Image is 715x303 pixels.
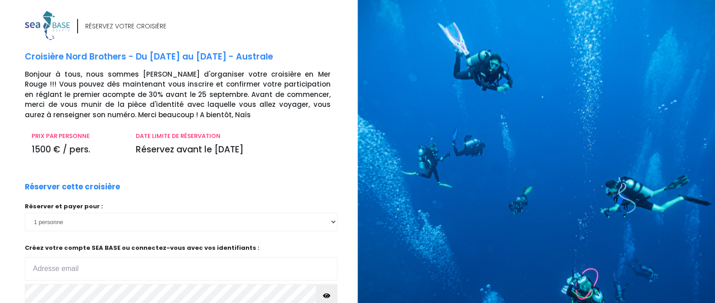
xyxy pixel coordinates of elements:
[25,257,337,280] input: Adresse email
[25,11,70,40] img: logo_color1.png
[25,202,337,211] p: Réserver et payer pour :
[85,22,166,31] div: RÉSERVEZ VOTRE CROISIÈRE
[32,143,122,156] p: 1500 € / pers.
[136,143,331,156] p: Réservez avant le [DATE]
[25,69,351,120] p: Bonjour à tous, nous sommes [PERSON_NAME] d'organiser votre croisière en Mer Rouge !!! Vous pouve...
[25,181,120,193] p: Réserver cette croisière
[136,132,331,141] p: DATE LIMITE DE RÉSERVATION
[25,243,337,281] p: Créez votre compte SEA BASE ou connectez-vous avec vos identifiants :
[25,50,351,64] p: Croisière Nord Brothers - Du [DATE] au [DATE] - Australe
[32,132,122,141] p: PRIX PAR PERSONNE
